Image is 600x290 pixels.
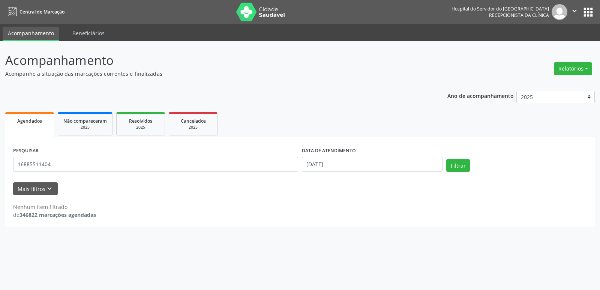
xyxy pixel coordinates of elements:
[582,6,595,19] button: apps
[19,9,64,15] span: Central de Marcação
[13,145,39,157] label: PESQUISAR
[451,6,549,12] div: Hospital do Servidor do [GEOGRAPHIC_DATA]
[181,118,206,124] span: Cancelados
[567,4,582,20] button: 
[302,145,356,157] label: DATA DE ATENDIMENTO
[63,125,107,130] div: 2025
[19,211,96,218] strong: 346822 marcações agendadas
[489,12,549,18] span: Recepcionista da clínica
[5,70,418,78] p: Acompanhe a situação das marcações correntes e finalizadas
[67,27,110,40] a: Beneficiários
[570,7,579,15] i: 
[554,62,592,75] button: Relatórios
[5,51,418,70] p: Acompanhamento
[302,157,442,172] input: Selecione um intervalo
[552,4,567,20] img: img
[3,27,59,41] a: Acompanhamento
[13,211,96,219] div: de
[122,125,159,130] div: 2025
[13,182,58,195] button: Mais filtroskeyboard_arrow_down
[5,6,64,18] a: Central de Marcação
[17,118,42,124] span: Agendados
[446,159,470,172] button: Filtrar
[13,203,96,211] div: Nenhum item filtrado
[45,185,54,193] i: keyboard_arrow_down
[174,125,212,130] div: 2025
[13,157,298,172] input: Nome, código do beneficiário ou CPF
[63,118,107,124] span: Não compareceram
[129,118,152,124] span: Resolvidos
[447,91,514,100] p: Ano de acompanhamento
